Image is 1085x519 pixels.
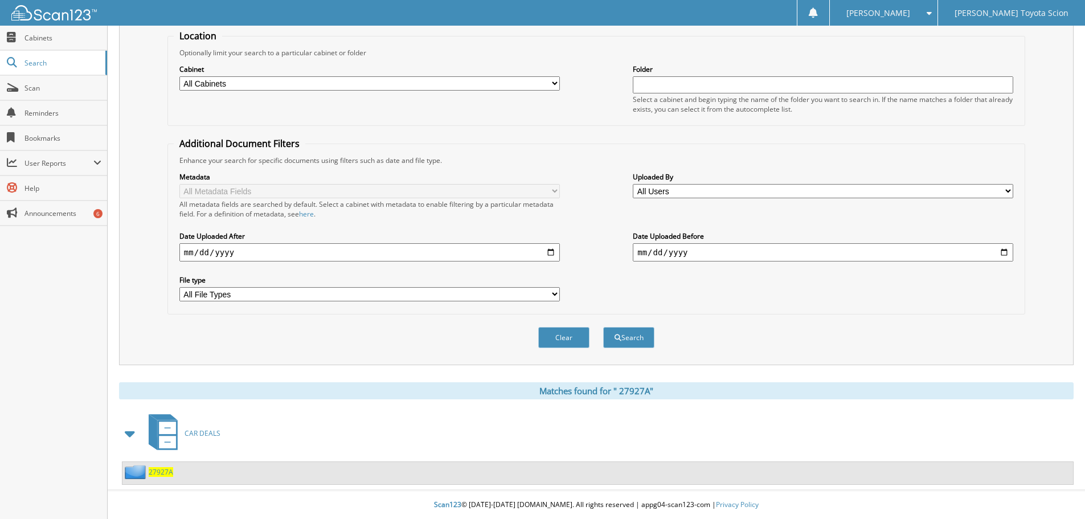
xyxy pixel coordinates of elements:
[633,243,1013,261] input: end
[108,491,1085,519] div: © [DATE]-[DATE] [DOMAIN_NAME]. All rights reserved | appg04-scan123-com |
[603,327,654,348] button: Search
[174,137,305,150] legend: Additional Document Filters
[633,231,1013,241] label: Date Uploaded Before
[179,199,560,219] div: All metadata fields are searched by default. Select a cabinet with metadata to enable filtering b...
[633,172,1013,182] label: Uploaded By
[119,382,1074,399] div: Matches found for " 27927A"
[24,158,93,168] span: User Reports
[179,243,560,261] input: start
[174,156,1019,165] div: Enhance your search for specific documents using filters such as date and file type.
[24,33,101,43] span: Cabinets
[434,500,461,509] span: Scan123
[24,58,100,68] span: Search
[846,10,910,17] span: [PERSON_NAME]
[93,209,103,218] div: 6
[24,209,101,218] span: Announcements
[179,275,560,285] label: File type
[185,428,220,438] span: C A R D E A L S
[149,467,173,477] span: 2 7 9 2 7 A
[142,411,220,456] a: CAR DEALS
[174,30,222,42] legend: Location
[149,467,173,477] a: 27927A
[24,183,101,193] span: Help
[538,327,589,348] button: Clear
[633,95,1013,114] div: Select a cabinet and begin typing the name of the folder you want to search in. If the name match...
[24,108,101,118] span: Reminders
[179,64,560,74] label: Cabinet
[633,64,1013,74] label: Folder
[11,5,97,21] img: scan123-logo-white.svg
[1028,464,1085,519] iframe: Chat Widget
[955,10,1068,17] span: [PERSON_NAME] Toyota Scion
[24,83,101,93] span: Scan
[716,500,759,509] a: Privacy Policy
[299,209,314,219] a: here
[24,133,101,143] span: Bookmarks
[179,231,560,241] label: Date Uploaded After
[174,48,1019,58] div: Optionally limit your search to a particular cabinet or folder
[125,465,149,479] img: folder2.png
[179,172,560,182] label: Metadata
